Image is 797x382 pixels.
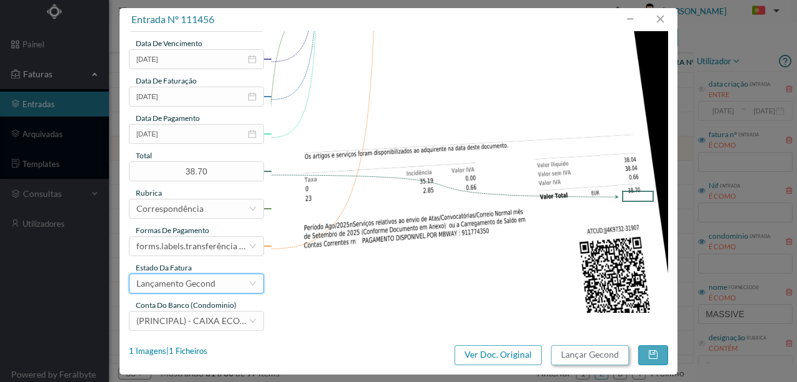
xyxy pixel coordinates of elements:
i: icon: down [249,205,257,212]
i: icon: down [249,280,257,287]
span: (PRINCIPAL) - CAIXA ECONOMICA MONTEPIO GERAL ([FINANCIAL_ID]) [136,315,426,326]
span: entrada nº 111456 [131,13,214,25]
button: Lançar Gecond [551,345,629,365]
span: data de vencimento [136,39,202,48]
span: estado da fatura [136,263,192,272]
span: Formas de Pagamento [136,226,209,235]
i: icon: down [249,242,257,250]
span: data de faturação [136,76,197,85]
i: icon: calendar [248,92,257,101]
span: conta do banco (condominio) [136,300,237,310]
button: PT [742,1,785,21]
div: Lançamento Gecond [136,274,215,293]
span: rubrica [136,188,162,198]
div: 1 Imagens | 1 Ficheiros [129,345,207,358]
span: total [136,151,152,160]
div: Correspondência [136,199,204,218]
i: icon: calendar [248,55,257,64]
div: forms.labels.transferência bancária [136,237,248,255]
span: data de pagamento [136,113,200,123]
i: icon: calendar [248,130,257,138]
i: icon: down [249,317,257,325]
button: Ver Doc. Original [455,345,542,365]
